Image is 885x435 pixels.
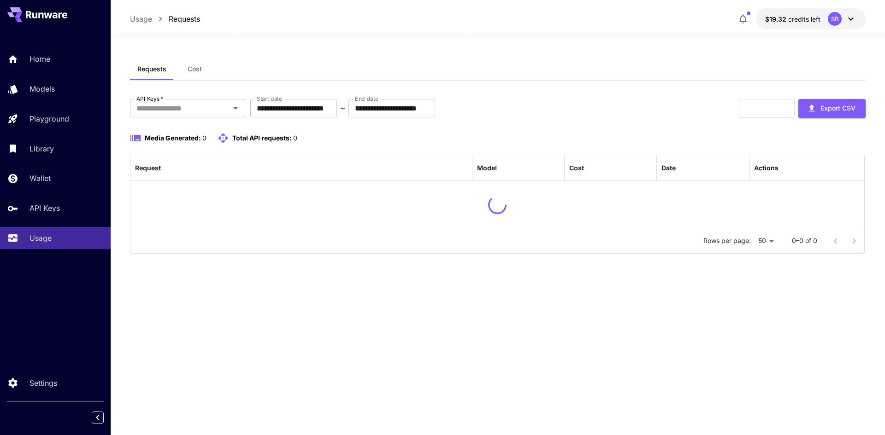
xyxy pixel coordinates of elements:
[188,65,202,73] span: Cost
[145,134,201,142] span: Media Generated:
[229,102,242,115] button: Open
[29,232,52,244] p: Usage
[29,113,69,124] p: Playground
[765,15,788,23] span: $19.32
[792,236,817,245] p: 0–0 of 0
[703,236,751,245] p: Rows per page:
[828,12,842,26] div: SB
[798,99,866,118] button: Export CSV
[569,164,584,172] div: Cost
[92,412,104,423] button: Collapse sidebar
[29,53,50,64] p: Home
[765,14,820,24] div: $19.32113
[754,164,779,172] div: Actions
[477,164,497,172] div: Model
[29,377,57,389] p: Settings
[661,164,676,172] div: Date
[29,173,51,184] p: Wallet
[355,95,378,103] label: End date
[29,203,60,214] p: API Keys
[232,134,292,142] span: Total API requests:
[137,65,166,73] span: Requests
[99,409,111,426] div: Collapse sidebar
[135,164,161,172] div: Request
[136,95,163,103] label: API Keys
[29,83,55,94] p: Models
[257,95,282,103] label: Start date
[788,15,820,23] span: credits left
[130,13,200,24] nav: breadcrumb
[293,134,297,142] span: 0
[29,143,54,154] p: Library
[202,134,206,142] span: 0
[755,234,777,248] div: 50
[130,13,152,24] a: Usage
[756,8,866,29] button: $19.32113SB
[169,13,200,24] a: Requests
[340,103,345,114] p: ~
